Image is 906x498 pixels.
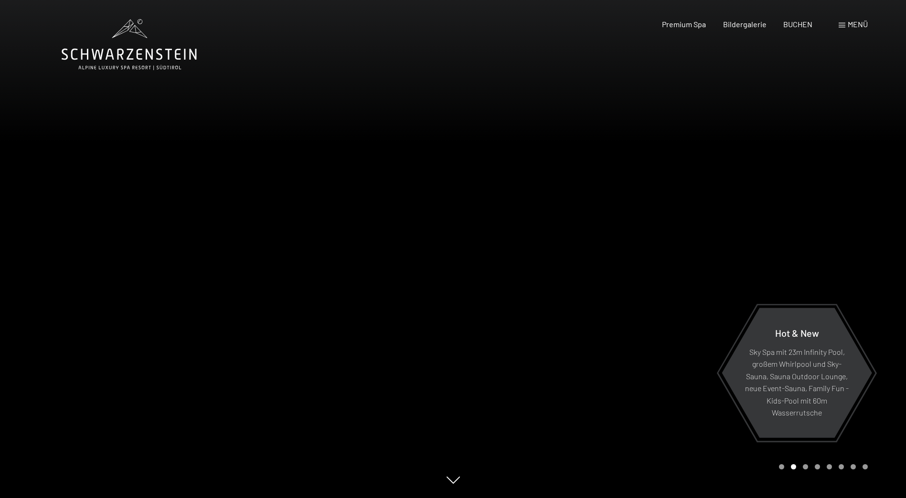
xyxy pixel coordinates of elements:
div: Carousel Page 2 (Current Slide) [791,464,796,469]
div: Carousel Page 6 [839,464,844,469]
span: Hot & New [775,327,819,338]
a: Bildergalerie [723,20,767,29]
a: Premium Spa [662,20,706,29]
div: Carousel Page 8 [863,464,868,469]
div: Carousel Pagination [776,464,868,469]
a: Hot & New Sky Spa mit 23m Infinity Pool, großem Whirlpool und Sky-Sauna, Sauna Outdoor Lounge, ne... [721,307,873,438]
div: Carousel Page 3 [803,464,808,469]
div: Carousel Page 1 [779,464,784,469]
span: Menü [848,20,868,29]
a: BUCHEN [783,20,812,29]
div: Carousel Page 7 [851,464,856,469]
p: Sky Spa mit 23m Infinity Pool, großem Whirlpool und Sky-Sauna, Sauna Outdoor Lounge, neue Event-S... [745,345,849,419]
div: Carousel Page 4 [815,464,820,469]
div: Carousel Page 5 [827,464,832,469]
